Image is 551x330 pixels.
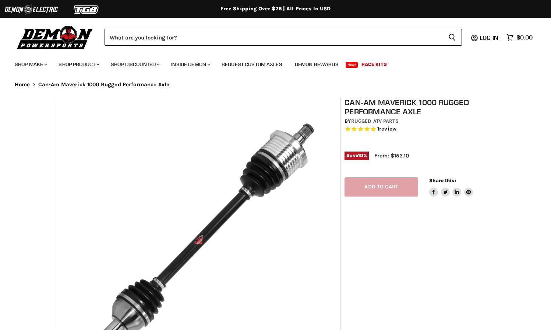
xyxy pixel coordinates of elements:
a: $0.00 [503,32,536,43]
a: Demon Rewards [289,57,344,72]
img: Demon Powersports [15,24,95,50]
a: Shop Discounted [105,57,164,72]
a: Race Kits [356,57,392,72]
a: Home [15,81,30,88]
form: Product [105,29,462,46]
span: Save % [345,152,369,160]
a: Shop Product [53,57,104,72]
a: Request Custom Axles [216,57,288,72]
span: From: $152.10 [374,152,409,159]
div: by [345,117,501,125]
span: New! [346,62,358,68]
span: Rated 5.0 out of 5 stars 1 reviews [345,125,501,133]
aside: Share this: [429,177,473,197]
a: Rugged ATV Parts [351,118,399,124]
ul: Main menu [9,54,531,72]
span: 10 [358,153,363,158]
span: Log in [480,34,498,41]
span: Can-Am Maverick 1000 Rugged Performance Axle [38,81,170,88]
h1: Can-Am Maverick 1000 Rugged Performance Axle [345,98,501,116]
a: Shop Make [9,57,52,72]
img: TGB Logo 2 [59,3,114,17]
a: Inside Demon [166,57,215,72]
input: Search [105,29,442,46]
span: 1 reviews [377,126,396,132]
span: Share this: [429,178,456,183]
button: Search [442,29,462,46]
a: Log in [476,34,503,41]
img: Demon Electric Logo 2 [4,3,59,17]
span: $0.00 [516,34,533,41]
span: review [379,126,396,132]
